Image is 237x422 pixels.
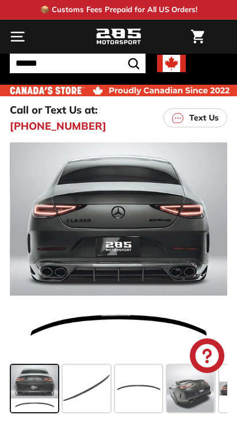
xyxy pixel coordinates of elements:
[10,118,106,134] a: [PHONE_NUMBER]
[95,27,142,47] img: Logo_285_Motorsport_areodynamics_components
[185,20,210,53] a: Cart
[40,4,197,16] p: 📦 Customs Fees Prepaid for All US Orders!
[10,102,98,118] p: Call or Text Us at:
[186,338,228,376] inbox-online-store-chat: Shopify online store chat
[189,112,219,124] p: Text Us
[10,54,146,73] input: Search
[163,108,227,127] a: Text Us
